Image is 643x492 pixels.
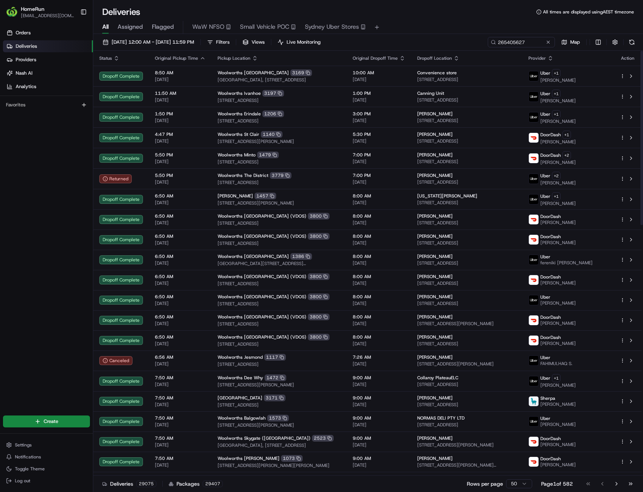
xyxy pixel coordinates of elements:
button: Toggle Theme [3,464,90,474]
span: All times are displayed using AEST timezone [543,9,634,15]
span: 9:00 AM [353,395,405,401]
span: Map [570,39,580,46]
span: [DATE] [155,159,206,165]
span: 7:50 AM [155,435,206,441]
span: Woolworths [GEOGRAPHIC_DATA] (VDOS) [218,213,306,219]
span: 9:00 AM [353,375,405,381]
span: [STREET_ADDRESS][PERSON_NAME] [417,361,517,367]
span: [DATE] [155,200,206,206]
span: Woolworths Skygate ([GEOGRAPHIC_DATA]) [218,435,310,441]
span: [STREET_ADDRESS] [218,180,341,186]
div: 3197 [262,90,284,97]
span: [STREET_ADDRESS][PERSON_NAME] [218,382,341,388]
img: uber-new-logo.jpeg [529,356,539,365]
span: Woolworths Dee Why [218,375,263,381]
a: Providers [3,54,93,66]
span: Woolworths [GEOGRAPHIC_DATA] (VDOS) [218,233,306,239]
span: [PERSON_NAME] [417,172,453,178]
span: [GEOGRAPHIC_DATA], [STREET_ADDRESS] [218,442,341,448]
a: Orders [3,27,93,39]
span: [DATE] [155,118,206,124]
span: [PERSON_NAME] [540,382,576,388]
h1: Deliveries [102,6,140,18]
span: 11:50 AM [155,90,206,96]
span: [PERSON_NAME] [417,213,453,219]
span: [DATE] [353,341,405,347]
span: Uber [540,193,550,199]
span: 7:00 PM [353,172,405,178]
span: [STREET_ADDRESS] [218,97,341,103]
span: Uber [540,91,550,97]
div: 1479 [257,152,279,158]
span: [DATE] [155,240,206,246]
span: 4:47 PM [155,131,206,137]
button: Live Monitoring [274,37,324,47]
span: [DATE] [155,422,206,428]
span: [DATE] [353,301,405,306]
div: Canceled [99,356,132,365]
img: doordash_logo_v2.png [529,315,539,325]
span: Woolworths Balgowlah [218,415,266,421]
span: [PERSON_NAME] [417,354,453,360]
span: 3:00 PM [353,111,405,117]
div: 1117 [264,354,286,361]
div: 3800 [308,334,330,340]
span: NORMAS DELI PTY LTD [417,415,465,421]
span: 7:50 AM [155,415,206,421]
span: [DATE] [155,77,206,82]
span: [DATE] [353,402,405,408]
span: FAHIMULHAQ S. [540,361,572,367]
span: 8:50 AM [155,70,206,76]
span: [DATE] [353,280,405,286]
span: 5:50 PM [155,172,206,178]
span: 8:00 AM [353,233,405,239]
span: [PERSON_NAME] [540,300,576,306]
div: 3800 [308,314,330,320]
span: [PERSON_NAME] [540,159,576,165]
span: Woolworths [GEOGRAPHIC_DATA] (VDOS) [218,294,306,300]
span: [STREET_ADDRESS] [218,118,341,124]
img: uber-new-logo.jpeg [529,417,539,426]
span: [STREET_ADDRESS][PERSON_NAME] [218,138,341,144]
span: Small Vehicle POC [240,22,289,31]
span: [STREET_ADDRESS][PERSON_NAME] [417,321,517,327]
img: doordash_logo_v2.png [529,457,539,467]
button: Create [3,415,90,427]
span: [DATE] [155,280,206,286]
span: Uber [540,254,550,260]
button: [EMAIL_ADDRESS][DOMAIN_NAME] [21,13,74,19]
span: [PERSON_NAME] [417,294,453,300]
span: 6:50 AM [155,334,206,340]
button: Filters [204,37,233,47]
button: Views [239,37,268,47]
span: [STREET_ADDRESS] [417,382,517,387]
span: [STREET_ADDRESS] [417,77,517,82]
span: Flagged [152,22,174,31]
span: [STREET_ADDRESS] [218,321,341,327]
span: Uber [540,415,550,421]
button: Returned [99,174,132,183]
span: 8:00 AM [353,274,405,280]
span: [DATE] [353,321,405,327]
span: [PERSON_NAME] [540,219,576,225]
span: 6:50 AM [155,253,206,259]
span: [PERSON_NAME] [540,401,576,407]
button: Map [558,37,583,47]
span: 1:50 PM [155,111,206,117]
span: [PERSON_NAME] [540,98,576,104]
button: HomeRun [21,5,44,13]
img: doordash_logo_v2.png [529,336,539,345]
span: 7:50 AM [155,395,206,401]
span: DoorDash [540,132,561,138]
span: 8:00 AM [353,334,405,340]
span: Provider [528,55,546,61]
span: Woolworths [PERSON_NAME] [218,455,280,461]
div: 3779 [270,172,291,179]
span: Woolworths Minto [218,152,256,158]
span: [STREET_ADDRESS] [417,422,517,428]
span: fereniki [PERSON_NAME] [540,260,593,266]
img: doordash_logo_v2.png [529,437,539,446]
span: Nash AI [16,70,32,77]
button: +1 [552,192,561,200]
button: Settings [3,440,90,450]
